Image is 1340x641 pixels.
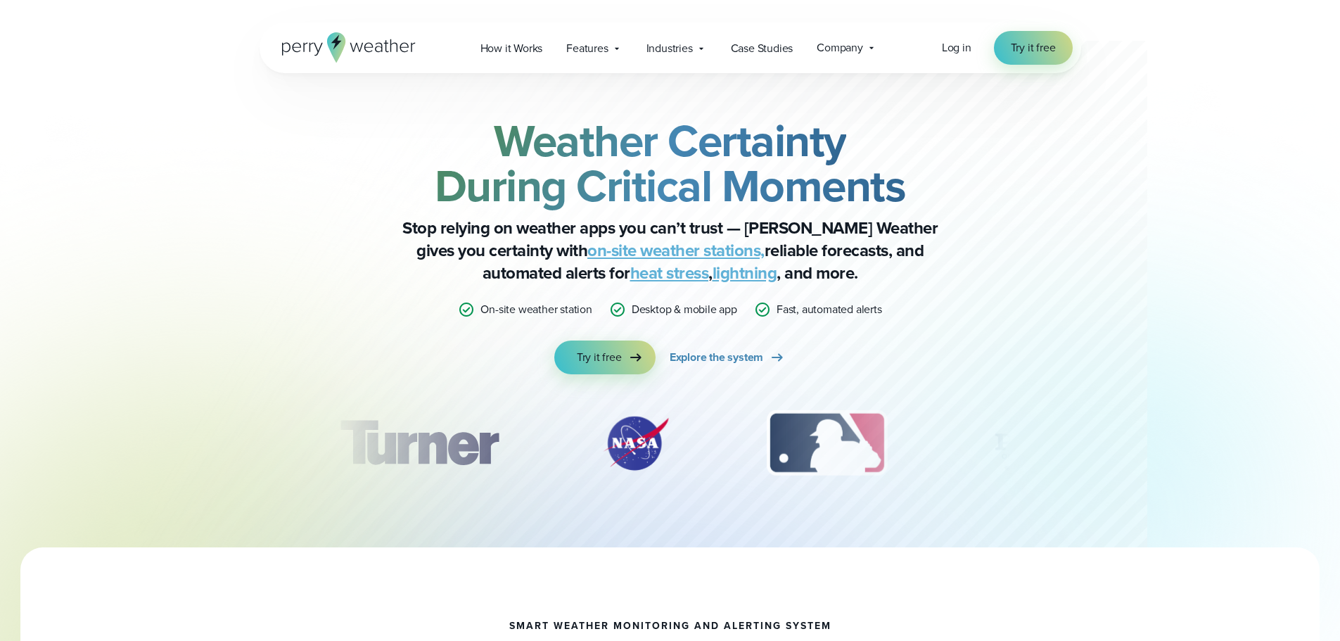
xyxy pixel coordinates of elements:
[632,301,737,318] p: Desktop & mobile app
[731,40,793,57] span: Case Studies
[719,34,805,63] a: Case Studies
[480,301,592,318] p: On-site weather station
[753,408,901,478] img: MLB.svg
[969,408,1081,478] div: 4 of 12
[435,108,906,219] strong: Weather Certainty During Critical Moments
[713,260,777,286] a: lightning
[587,408,685,478] div: 2 of 12
[509,621,831,632] h1: smart weather monitoring and alerting system
[994,31,1073,65] a: Try it free
[670,349,763,366] span: Explore the system
[817,39,863,56] span: Company
[1011,39,1056,56] span: Try it free
[468,34,555,63] a: How it Works
[330,408,1011,485] div: slideshow
[942,39,971,56] a: Log in
[319,408,518,478] img: Turner-Construction_1.svg
[319,408,518,478] div: 1 of 12
[969,408,1081,478] img: PGA.svg
[670,341,786,374] a: Explore the system
[587,408,685,478] img: NASA.svg
[554,341,656,374] a: Try it free
[646,40,693,57] span: Industries
[566,40,608,57] span: Features
[753,408,901,478] div: 3 of 12
[577,349,622,366] span: Try it free
[587,238,765,263] a: on-site weather stations,
[480,40,543,57] span: How it Works
[630,260,709,286] a: heat stress
[389,217,952,284] p: Stop relying on weather apps you can’t trust — [PERSON_NAME] Weather gives you certainty with rel...
[777,301,882,318] p: Fast, automated alerts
